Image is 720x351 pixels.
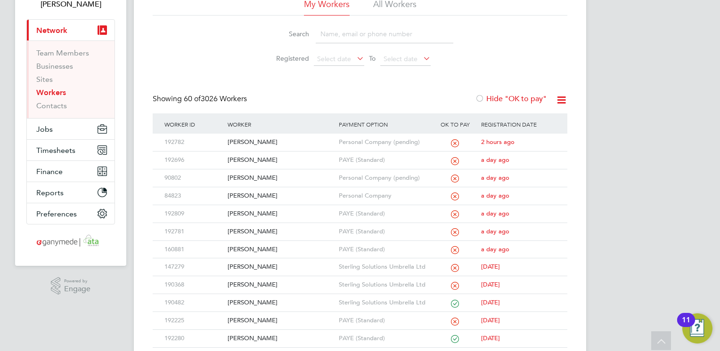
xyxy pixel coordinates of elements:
div: 192809 [162,205,225,223]
div: Personal Company (pending) [336,134,432,151]
div: PAYE (Standard) [336,312,432,329]
a: 190482[PERSON_NAME]Sterling Solutions Umbrella Ltd[DATE] [162,294,558,302]
div: 192225 [162,312,225,329]
a: Contacts [36,101,67,110]
div: 90802 [162,169,225,187]
span: Select date [317,55,351,63]
a: Businesses [36,62,73,71]
a: Go to home page [26,234,115,249]
div: PAYE (Standard) [336,241,432,258]
div: 147279 [162,258,225,276]
div: [PERSON_NAME] [225,169,336,187]
div: Sterling Solutions Umbrella Ltd [336,258,432,276]
span: 2 hours ago [481,138,515,146]
div: OK to pay [431,113,479,135]
div: 192280 [162,330,225,347]
div: 192696 [162,152,225,169]
a: 192280[PERSON_NAME]PAYE (Standard)[DATE] [162,329,558,337]
span: 60 of [184,94,201,104]
button: Jobs [27,119,115,139]
button: Reports [27,182,115,203]
div: Sterling Solutions Umbrella Ltd [336,294,432,311]
a: Workers [36,88,66,97]
span: Reports [36,188,64,197]
div: [PERSON_NAME] [225,187,336,205]
a: 192809[PERSON_NAME]PAYE (Standard)a day ago [162,205,558,213]
span: Finance [36,167,63,176]
div: 84823 [162,187,225,205]
button: Network [27,20,115,40]
div: [PERSON_NAME] [225,152,336,169]
div: PAYE (Standard) [336,205,432,223]
span: a day ago [481,227,509,235]
a: Team Members [36,48,89,57]
span: [DATE] [481,280,500,288]
a: 192782[PERSON_NAME]Personal Company (pending)2 hours ago [162,133,558,141]
button: Finance [27,161,115,182]
span: Network [36,26,67,35]
div: Sterling Solutions Umbrella Ltd [336,276,432,294]
div: PAYE (Standard) [336,223,432,240]
div: [PERSON_NAME] [225,205,336,223]
div: Worker ID [162,113,225,135]
div: 160881 [162,241,225,258]
div: Network [27,40,115,118]
div: [PERSON_NAME] [225,258,336,276]
span: Powered by [64,277,90,285]
a: 192696[PERSON_NAME]PAYE (Standard)a day ago [162,151,558,159]
span: a day ago [481,156,509,164]
div: Payment Option [336,113,432,135]
a: 192225[PERSON_NAME]PAYE (Standard)[DATE] [162,311,558,319]
a: 190368[PERSON_NAME]Sterling Solutions Umbrella Ltd[DATE] [162,276,558,284]
div: [PERSON_NAME] [225,223,336,240]
div: 192782 [162,134,225,151]
span: a day ago [481,191,509,199]
button: Open Resource Center, 11 new notifications [682,313,712,343]
div: PAYE (Standard) [336,152,432,169]
a: 147279[PERSON_NAME]Sterling Solutions Umbrella Ltd[DATE] [162,258,558,266]
div: 192781 [162,223,225,240]
div: [PERSON_NAME] [225,134,336,151]
div: PAYE (Standard) [336,330,432,347]
button: Preferences [27,203,115,224]
div: Personal Company [336,187,432,205]
span: Engage [64,285,90,293]
a: 160881[PERSON_NAME]PAYE (Standard)a day ago [162,240,558,248]
span: a day ago [481,174,509,182]
button: Timesheets [27,140,115,160]
span: 3026 Workers [184,94,247,104]
label: Registered [267,54,309,63]
div: [PERSON_NAME] [225,312,336,329]
span: Select date [384,55,417,63]
a: 84823[PERSON_NAME]Personal Companya day ago [162,187,558,195]
span: Timesheets [36,146,75,155]
a: 192781[PERSON_NAME]PAYE (Standard)a day ago [162,223,558,231]
a: Powered byEngage [51,277,91,295]
div: 11 [682,320,690,332]
div: [PERSON_NAME] [225,241,336,258]
div: Personal Company (pending) [336,169,432,187]
div: Registration Date [479,113,558,135]
span: [DATE] [481,334,500,342]
a: 90802[PERSON_NAME]Personal Company (pending)a day ago [162,169,558,177]
div: [PERSON_NAME] [225,330,336,347]
label: Hide "OK to pay" [475,94,547,104]
div: 190368 [162,276,225,294]
div: [PERSON_NAME] [225,276,336,294]
img: ganymedesolutions-logo-retina.png [34,234,108,249]
span: [DATE] [481,316,500,324]
span: [DATE] [481,298,500,306]
span: a day ago [481,209,509,217]
input: Name, email or phone number [316,25,453,43]
label: Search [267,30,309,38]
span: a day ago [481,245,509,253]
a: Sites [36,75,53,84]
span: Preferences [36,209,77,218]
div: Worker [225,113,336,135]
div: Showing [153,94,249,104]
div: 190482 [162,294,225,311]
span: [DATE] [481,263,500,271]
span: Jobs [36,125,53,134]
span: To [366,52,378,64]
div: [PERSON_NAME] [225,294,336,311]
